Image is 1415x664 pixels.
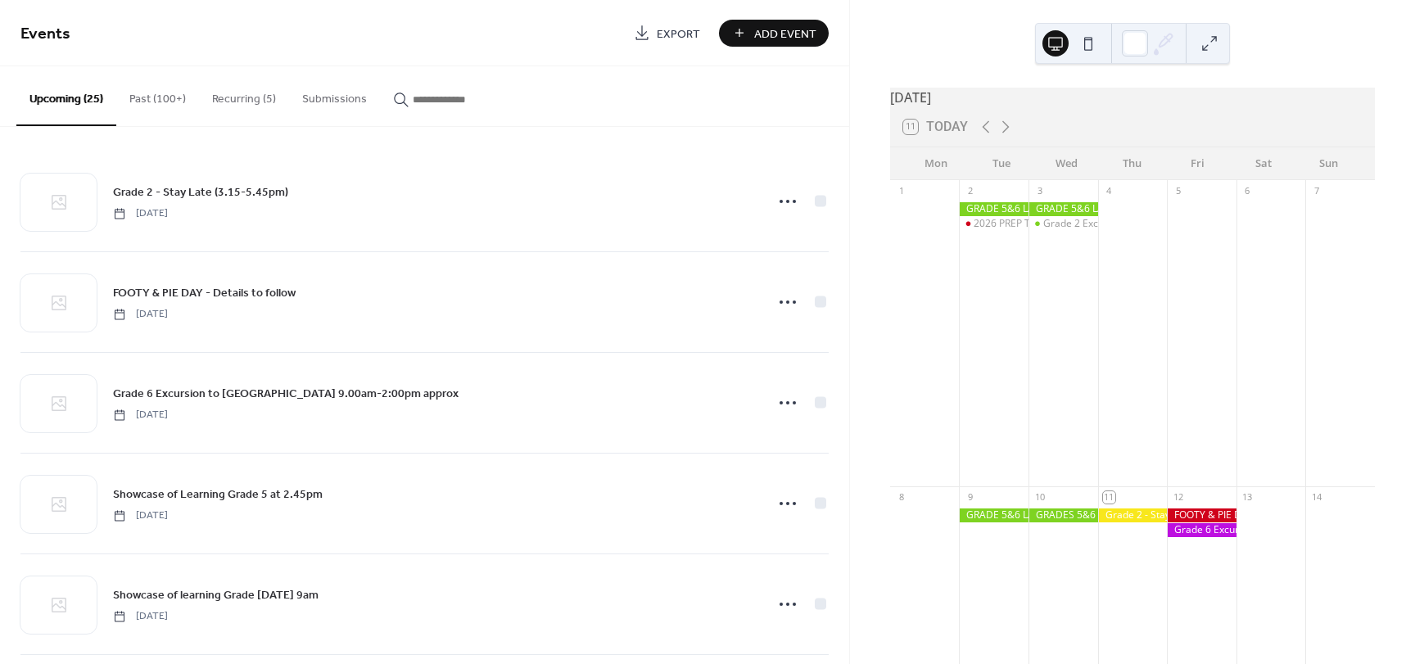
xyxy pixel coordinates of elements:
span: Showcase of learning Grade [DATE] 9am [113,587,319,604]
div: 11 [1103,491,1115,504]
button: Past (100+) [116,66,199,124]
div: Grade 2 - Stay Late (3.15-5.45pm) [1098,508,1168,522]
div: 13 [1241,491,1254,504]
div: GRADE 5&6 LACROSSE CLINICS [959,202,1028,216]
span: [DATE] [113,508,168,523]
div: 2 [964,185,976,197]
span: Grade 6 Excursion to [GEOGRAPHIC_DATA] 9.00am-2:00pm approx [113,386,459,403]
div: 4 [1103,185,1115,197]
a: Showcase of Learning Grade 5 at 2.45pm [113,485,323,504]
span: [DATE] [113,206,168,221]
div: 6 [1241,185,1254,197]
div: 8 [895,491,907,504]
div: Fri [1165,147,1231,180]
div: Thu [1100,147,1165,180]
div: GRADE 5&6 LACROSS CLINIC [1028,202,1098,216]
div: 1 [895,185,907,197]
div: Sat [1231,147,1296,180]
div: Tue [969,147,1034,180]
span: Events [20,18,70,50]
div: 2026 PREP TRANSITION 1 @ 2.15PM - 3:00PM [959,217,1028,231]
div: Grade 2 Excursion to [GEOGRAPHIC_DATA] 9.15am - 1pm [1043,217,1305,231]
span: [DATE] [113,307,168,322]
div: Grade 2 Excursion to Newport Library 9.15am - 1pm [1028,217,1098,231]
span: Grade 2 - Stay Late (3.15-5.45pm) [113,184,288,201]
button: Submissions [289,66,380,124]
div: Grade 6 Excursion to Sun Theatre 9.00am-2:00pm approx [1167,523,1236,537]
div: 9 [964,491,976,504]
div: [DATE] [890,88,1375,107]
a: Grade 6 Excursion to [GEOGRAPHIC_DATA] 9.00am-2:00pm approx [113,384,459,403]
div: 3 [1033,185,1046,197]
div: Wed [1034,147,1100,180]
div: 2026 PREP TRANSITION 1 @ 2.15PM - 3:00PM [974,217,1180,231]
div: GRADES 5&6 LACROSSE CLINIC [1028,508,1098,522]
button: Upcoming (25) [16,66,116,126]
button: Recurring (5) [199,66,289,124]
span: FOOTY & PIE DAY - Details to follow [113,285,296,302]
div: GRADE 5&6 LACROSSE CLINICS [959,508,1028,522]
div: 5 [1172,185,1184,197]
div: 10 [1033,491,1046,504]
a: FOOTY & PIE DAY - Details to follow [113,283,296,302]
div: 7 [1310,185,1322,197]
span: Export [657,25,700,43]
div: FOOTY & PIE DAY - Details to follow [1167,508,1236,522]
button: Add Event [719,20,829,47]
a: Grade 2 - Stay Late (3.15-5.45pm) [113,183,288,201]
a: Showcase of learning Grade [DATE] 9am [113,585,319,604]
div: 12 [1172,491,1184,504]
div: Sun [1296,147,1362,180]
span: Showcase of Learning Grade 5 at 2.45pm [113,486,323,504]
a: Export [622,20,712,47]
div: 14 [1310,491,1322,504]
span: [DATE] [113,609,168,624]
span: Add Event [754,25,816,43]
div: Mon [903,147,969,180]
span: [DATE] [113,408,168,422]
